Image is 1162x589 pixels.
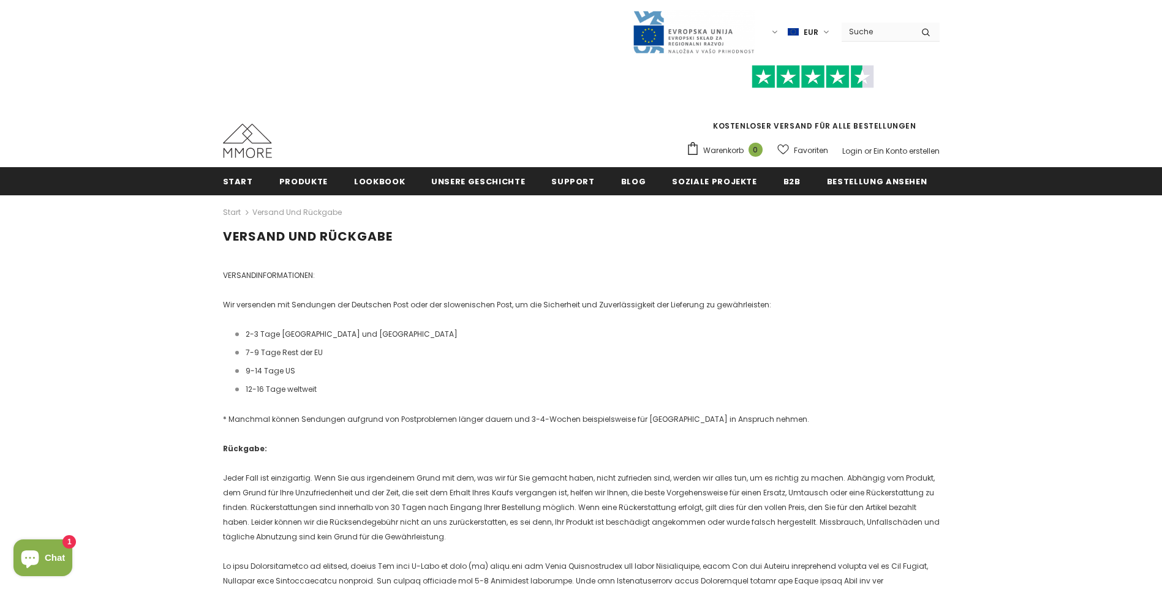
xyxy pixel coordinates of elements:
[223,471,940,544] p: Jeder Fall ist einzigartig. Wenn Sie aus irgendeinem Grund mit dem, was wir für Sie gemacht haben...
[794,144,828,157] span: Favoriten
[864,146,872,156] span: or
[621,176,646,187] span: Blog
[235,327,940,342] li: 2-3 Tage [GEOGRAPHIC_DATA] und [GEOGRAPHIC_DATA]
[223,268,940,283] p: VERSANDINFORMATIONEN:
[827,167,927,195] a: Bestellung ansehen
[431,167,525,195] a: Unsere Geschichte
[827,176,927,187] span: Bestellung ansehen
[223,228,393,245] span: Versand und Rückgabe
[223,167,253,195] a: Start
[223,412,940,427] p: * Manchmal können Sendungen aufgrund von Postproblemen länger dauern und 3-4-Wochen beispielsweis...
[621,167,646,195] a: Blog
[223,176,253,187] span: Start
[632,26,755,37] a: Javni Razpis
[235,364,940,378] li: 9-14 Tage US
[672,176,756,187] span: Soziale Projekte
[686,70,940,131] span: KOSTENLOSER VERSAND FÜR ALLE BESTELLUNGEN
[551,176,595,187] span: Support
[842,23,912,40] input: Search Site
[252,205,342,220] span: Versand und Rückgabe
[873,146,940,156] a: Ein Konto erstellen
[279,176,328,187] span: Produkte
[749,143,763,157] span: 0
[235,382,940,397] li: 12-16 Tage weltweit
[783,176,801,187] span: B2B
[752,65,874,89] img: Vertrauen Sie Pilot Stars
[551,167,595,195] a: Support
[354,167,405,195] a: Lookbook
[431,176,525,187] span: Unsere Geschichte
[223,443,267,454] strong: Rückgabe:
[686,88,940,120] iframe: Customer reviews powered by Trustpilot
[354,176,405,187] span: Lookbook
[783,167,801,195] a: B2B
[804,26,818,39] span: EUR
[703,144,744,157] span: Warenkorb
[223,298,940,312] p: Wir versenden mit Sendungen der Deutschen Post oder der slowenischen Post, um die Sicherheit und ...
[686,141,769,160] a: Warenkorb 0
[223,205,241,220] a: Start
[632,10,755,54] img: Javni Razpis
[223,124,272,158] img: MMORE Cases
[842,146,862,156] a: Login
[777,140,828,161] a: Favoriten
[279,167,328,195] a: Produkte
[672,167,756,195] a: Soziale Projekte
[10,539,76,579] inbox-online-store-chat: Shopify online store chat
[235,345,940,360] li: 7-9 Tage Rest der EU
